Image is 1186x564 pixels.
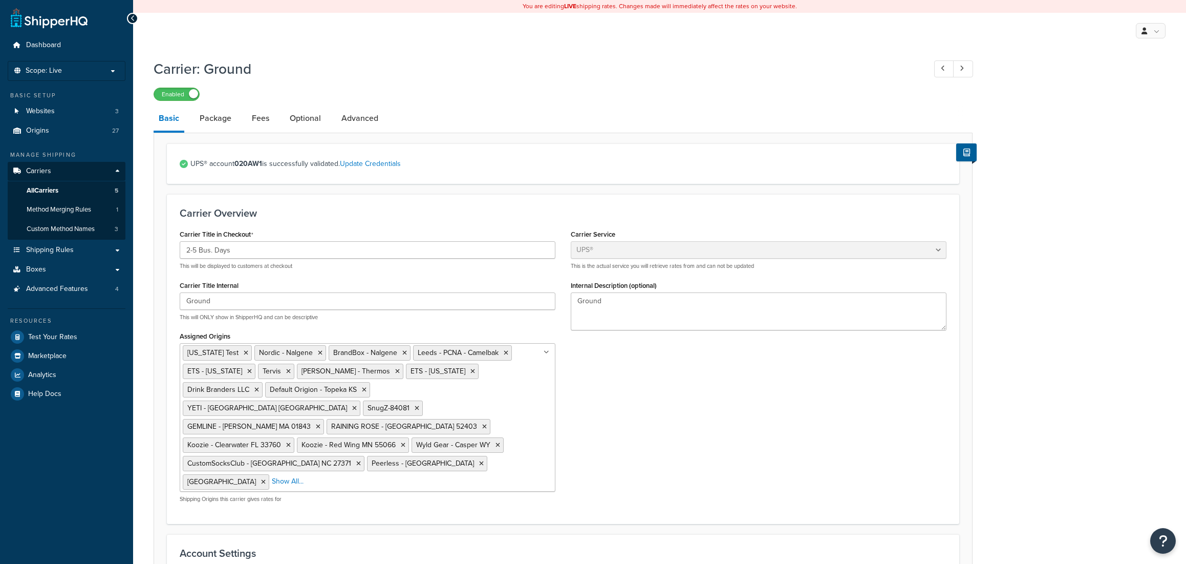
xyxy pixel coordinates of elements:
span: [PERSON_NAME] - Thermos [301,366,390,377]
span: 27 [112,127,119,135]
div: Basic Setup [8,91,125,100]
span: YETI - [GEOGRAPHIC_DATA] [GEOGRAPHIC_DATA] [187,403,347,413]
a: Shipping Rules [8,241,125,260]
a: Next Record [953,60,973,77]
a: Package [195,106,236,131]
span: Test Your Rates [28,333,77,342]
span: Wyld Gear - Casper WY [416,440,490,450]
p: This is the actual service you will retrieve rates from and can not be updated [571,262,946,270]
span: Advanced Features [26,285,88,294]
span: Leeds - PCNA - Camelbak [418,347,499,358]
h1: Carrier: Ground [154,59,915,79]
a: Previous Record [934,60,954,77]
span: Custom Method Names [27,225,95,234]
strong: 020AW1 [234,158,262,169]
span: ETS - [US_STATE] [411,366,465,377]
a: Show All... [272,476,304,487]
a: Optional [285,106,326,131]
a: Dashboard [8,36,125,55]
p: Shipping Origins this carrier gives rates for [180,495,555,503]
span: Dashboard [26,41,61,50]
span: 3 [115,107,119,116]
a: Test Your Rates [8,328,125,346]
a: Analytics [8,366,125,384]
span: [GEOGRAPHIC_DATA] [187,476,256,487]
li: Method Merging Rules [8,200,125,219]
a: Boxes [8,260,125,279]
span: Boxes [26,265,46,274]
li: Custom Method Names [8,220,125,239]
label: Assigned Origins [180,332,230,340]
a: AllCarriers5 [8,181,125,200]
a: Method Merging Rules1 [8,200,125,219]
span: Default Origion - Topeka KS [270,384,357,395]
span: Koozie - Clearwater FL 33760 [187,440,281,450]
a: Carriers [8,162,125,181]
span: Method Merging Rules [27,205,91,214]
span: CustomSocksClub - [GEOGRAPHIC_DATA] NC 27371 [187,458,351,469]
a: Origins27 [8,121,125,140]
span: BrandBox - Nalgene [333,347,397,358]
div: Resources [8,317,125,325]
b: LIVE [564,2,576,11]
a: Custom Method Names3 [8,220,125,239]
span: Analytics [28,371,56,380]
p: This will be displayed to customers at checkout [180,262,555,270]
span: All Carriers [27,186,58,195]
label: Internal Description (optional) [571,282,657,289]
a: Websites3 [8,102,125,121]
label: Carrier Title Internal [180,282,239,289]
a: Help Docs [8,385,125,403]
span: Carriers [26,167,51,176]
li: Websites [8,102,125,121]
span: SnugZ-84081 [368,403,409,413]
span: [US_STATE] Test [187,347,239,358]
a: Advanced [336,106,383,131]
a: Fees [247,106,274,131]
h3: Carrier Overview [180,207,946,219]
span: UPS® account is successfully validated. [190,157,946,171]
button: Show Help Docs [956,143,977,161]
label: Carrier Title in Checkout [180,231,253,239]
span: Nordic - Nalgene [259,347,313,358]
label: Enabled [154,88,199,100]
span: Shipping Rules [26,246,74,255]
span: 3 [115,225,118,234]
a: Advanced Features4 [8,280,125,299]
a: Basic [154,106,184,133]
span: Tervis [263,366,281,377]
label: Carrier Service [571,231,615,238]
span: 4 [115,285,119,294]
span: RAINING ROSE - [GEOGRAPHIC_DATA] 52403 [331,421,477,432]
p: This will ONLY show in ShipperHQ and can be descriptive [180,314,555,321]
textarea: Ground [571,293,946,330]
li: Carriers [8,162,125,240]
span: Peerless - [GEOGRAPHIC_DATA] [372,458,474,469]
button: Open Resource Center [1150,528,1176,554]
span: Websites [26,107,55,116]
span: Marketplace [28,352,67,361]
span: Origins [26,127,49,135]
span: 5 [115,186,118,195]
span: Koozie - Red Wing MN 55066 [301,440,396,450]
a: Marketplace [8,347,125,365]
span: Drink Branders LLC [187,384,249,395]
h3: Account Settings [180,548,946,559]
span: GEMLINE - [PERSON_NAME] MA 01843 [187,421,311,432]
div: Manage Shipping [8,151,125,159]
a: Update Credentials [340,158,401,169]
span: ETS - [US_STATE] [187,366,242,377]
li: Origins [8,121,125,140]
span: Scope: Live [26,67,62,75]
li: Advanced Features [8,280,125,299]
span: Help Docs [28,390,61,399]
span: 1 [116,205,118,214]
